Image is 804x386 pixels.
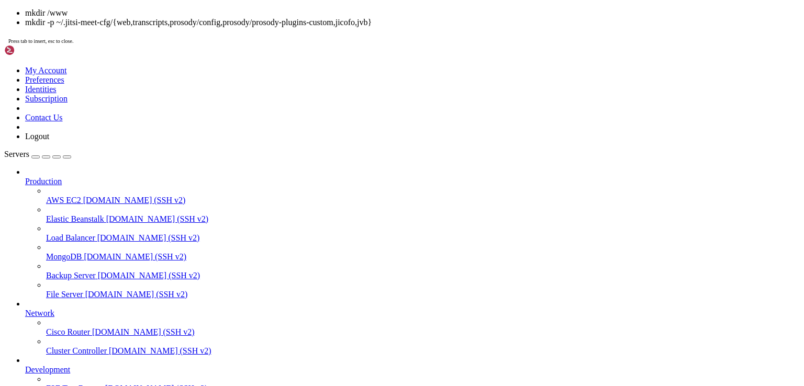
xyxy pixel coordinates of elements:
[4,31,667,40] x-row: (4) (11) IP + User-Agent |
[143,84,152,93] span: 切
[130,22,139,31] span: 制
[4,49,667,58] x-row: (6) (13) IP |
[4,138,667,146] x-row: ====================================================================================
[46,196,81,205] span: AWS EC2
[109,346,211,355] span: [DOMAIN_NAME] (SSH v2)
[100,4,109,13] span: 板
[109,93,118,102] span: 副
[65,111,74,120] span: 全
[108,84,117,93] span: 设
[187,84,196,93] span: 缩
[121,31,130,40] span: 开
[98,271,200,280] span: [DOMAIN_NAME] (SSH v2)
[4,164,667,173] x-row: (14)...
[229,75,238,84] span: 文
[25,177,800,186] a: Production
[143,111,152,120] span: 设
[35,31,43,40] span: 面
[143,93,152,102] span: 设
[39,93,48,102] span: 是
[117,4,126,13] span: 口
[91,4,100,13] span: 面
[170,111,179,120] span: 证
[213,120,221,129] span: 问
[35,22,43,31] span: 面
[25,94,68,103] a: Subscription
[39,111,48,120] span: 面
[95,49,104,58] span: 取
[48,93,57,102] span: 否
[25,18,800,27] li: mkdir -p ~/.jitsi-meet-cfg/{web,transcripts,prosody/config,prosody/prosody-plugins-custom,jicofo,...
[17,31,26,40] span: 重
[130,40,139,49] span: 定
[202,31,211,40] span: 验
[118,93,127,102] span: 本
[104,49,113,58] span: 消
[21,66,30,75] span: 显
[4,150,29,158] span: Servers
[26,49,35,58] span: 改
[155,120,164,129] span: 、
[256,75,265,84] span: 最
[46,290,800,299] a: File Server [DOMAIN_NAME] (SSH v2)
[121,120,130,129] span: 关
[35,49,43,58] span: 面
[106,214,209,223] span: [DOMAIN_NAME] (SSH v2)
[185,75,194,84] span: 并
[150,75,159,84] span: 检
[107,58,116,66] span: 查
[17,49,26,58] span: 修
[109,4,118,13] span: 端
[46,280,800,299] li: File Server [DOMAIN_NAME] (SSH v2)
[4,84,667,93] x-row: (24) (17) |
[130,49,139,58] span: 问
[64,120,73,129] span: 验
[25,85,57,94] a: Identities
[170,102,178,111] span: 闭
[113,22,122,31] span: 录
[65,84,74,93] span: 令
[22,146,31,155] span: 入
[130,120,139,129] span: 闭
[52,40,61,49] span: 密
[221,120,230,129] span: 面
[86,22,95,31] span: 清
[46,271,96,280] span: Backup Server
[46,337,800,356] li: Cluster Controller [DOMAIN_NAME] (SSH v2)
[17,58,26,66] span: 强
[95,31,104,40] span: 置
[179,93,188,102] span: 自
[25,66,67,75] a: My Account
[126,13,135,22] span: 存
[74,93,83,102] span: 文
[230,120,239,129] span: 板
[4,66,667,75] x-row: (22) (15) |
[223,93,232,102] span: 板
[46,271,800,280] a: Backup Server [DOMAIN_NAME] (SSH v2)
[179,84,188,93] span: 压
[48,84,57,93] span: 态
[46,327,800,337] a: Cisco Router [DOMAIN_NAME] (SSH v2)
[113,31,122,40] span: 否
[25,75,64,84] a: Preferences
[117,84,126,93] span: 置
[66,146,75,155] span: ：
[46,327,90,336] span: Cisco Router
[100,13,109,22] span: 面
[160,58,169,66] span: 信
[221,75,230,84] span: 板
[117,66,126,75] span: 理
[35,4,43,13] span: 面
[61,49,70,58] span: 户
[4,58,667,66] x-row: (7) MySQL (14) |
[61,13,70,22] span: 务
[186,120,195,129] span: 端
[4,146,667,155] x-row: 14
[21,102,30,111] span: 关
[17,40,26,49] span: 修
[21,111,30,120] span: 修
[161,111,170,120] span: 验
[35,40,43,49] span: 面
[247,75,256,84] span: 到
[48,66,57,75] span: 板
